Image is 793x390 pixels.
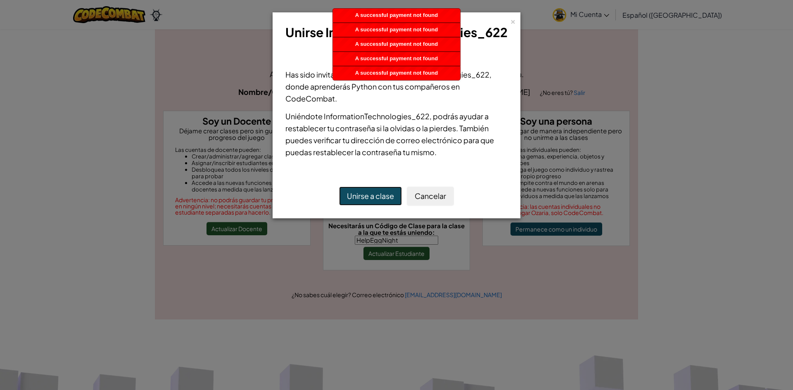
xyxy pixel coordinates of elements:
span: A successful payment not found [355,55,438,61]
span: InformationTechnologies_622 [325,24,508,40]
span: A successful payment not found [355,12,438,18]
span: Has sido invitado para unirte [285,70,384,79]
span: A successful payment not found [355,41,438,47]
span: , [430,111,433,121]
span: A successful payment not found [355,26,438,33]
span: Uniéndote [285,111,324,121]
div: × [510,16,516,25]
span: Unirse [285,24,323,40]
span: A successful payment not found [355,70,438,76]
button: Unirse a clase [339,187,402,206]
button: Cancelar [407,187,454,206]
span: Python [351,82,377,91]
span: InformationTechnologies_622 [324,111,430,121]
